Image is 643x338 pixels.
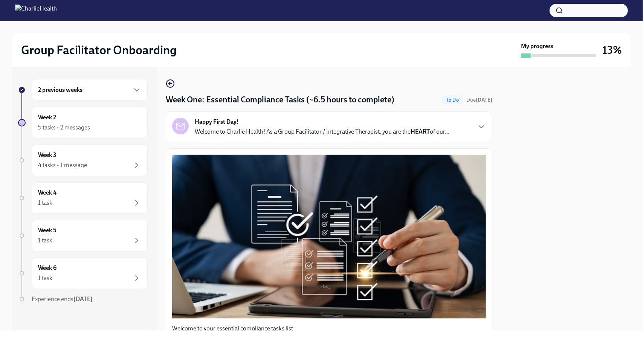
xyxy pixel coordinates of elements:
[38,264,57,272] h6: Week 6
[602,43,622,57] h3: 13%
[166,94,394,105] h4: Week One: Essential Compliance Tasks (~6.5 hours to complete)
[32,295,93,303] span: Experience ends
[18,182,148,214] a: Week 41 task
[172,155,486,318] button: Zoom image
[18,107,148,139] a: Week 25 tasks • 2 messages
[195,128,449,136] p: Welcome to Charlie Health! As a Group Facilitator / Integrative Therapist, you are the of our...
[38,236,52,245] div: 1 task
[18,257,148,289] a: Week 61 task
[476,97,492,103] strong: [DATE]
[442,97,463,103] span: To Do
[411,128,430,135] strong: HEART
[38,161,87,169] div: 4 tasks • 1 message
[466,97,492,103] span: Due
[73,295,93,303] strong: [DATE]
[38,226,57,234] h6: Week 5
[521,42,553,50] strong: My progress
[18,145,148,176] a: Week 34 tasks • 1 message
[38,274,52,282] div: 1 task
[38,123,90,132] div: 5 tasks • 2 messages
[38,199,52,207] div: 1 task
[38,151,57,159] h6: Week 3
[38,86,82,94] h6: 2 previous weeks
[466,96,492,104] span: September 15th, 2025 09:00
[32,79,148,101] div: 2 previous weeks
[18,220,148,251] a: Week 51 task
[21,43,177,58] h2: Group Facilitator Onboarding
[195,118,239,126] strong: Happy First Day!
[38,189,57,197] h6: Week 4
[15,5,57,17] img: CharlieHealth
[38,113,56,122] h6: Week 2
[172,324,486,333] p: Welcome to your essential compliance tasks list!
